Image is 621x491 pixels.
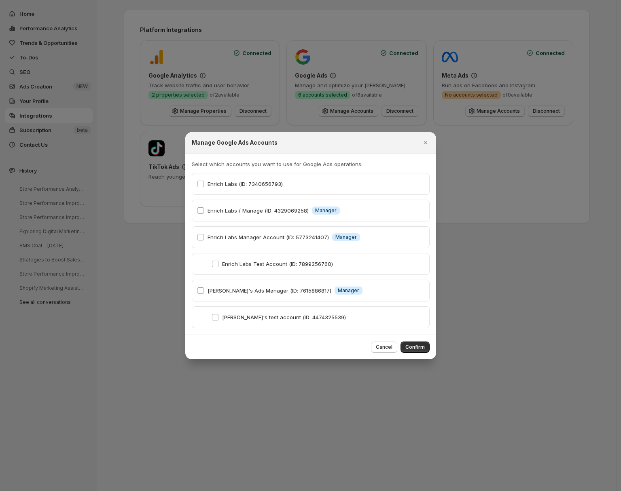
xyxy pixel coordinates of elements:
span: Manager [315,207,337,214]
button: Cancel [371,341,397,353]
span: Enrich Labs Manager Account (ID: 5773241407) [208,234,329,240]
h2: Manage Google Ads Accounts [192,139,278,147]
span: [PERSON_NAME]'s Ads Manager (ID: 7615886817) [208,287,331,294]
span: [PERSON_NAME]'s test account (ID: 4474325539) [222,314,346,320]
span: Cancel [376,344,392,350]
span: Manager [335,234,357,240]
button: Close [420,137,431,148]
span: Enrich Labs / Manage (ID: 4329069258) [208,207,309,214]
span: Confirm [405,344,425,350]
p: Select which accounts you want to use for Google Ads operations: [192,160,430,168]
span: Enrich Labs Test Account (ID: 7899356760) [222,261,333,267]
button: Confirm [401,341,430,353]
span: Enrich Labs (ID: 7340656793) [208,181,283,187]
span: Manager [338,287,359,294]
